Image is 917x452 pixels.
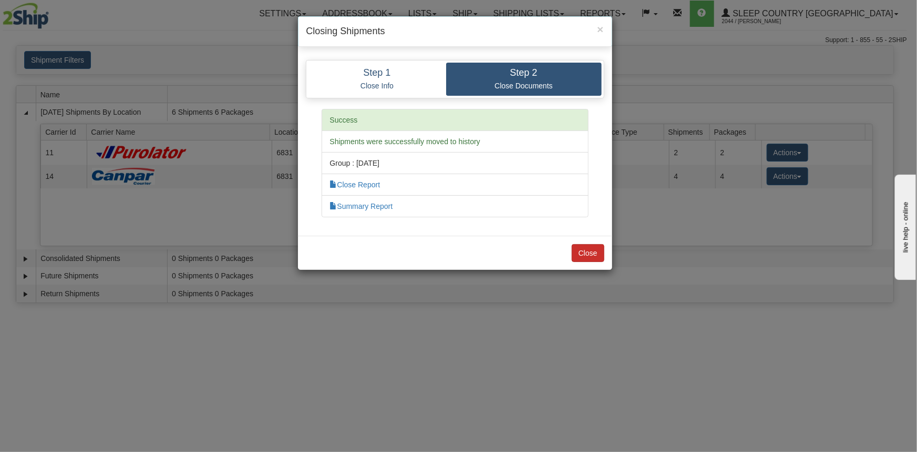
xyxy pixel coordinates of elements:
[322,130,589,153] li: Shipments were successfully moved to history
[316,81,438,91] p: Close Info
[8,9,97,17] div: live help - online
[572,244,604,262] button: Close
[597,23,603,35] span: ×
[330,202,393,210] a: Summary Report
[893,172,916,279] iframe: chat widget
[597,24,603,35] button: Close
[454,68,594,78] h4: Step 2
[454,81,594,91] p: Close Documents
[308,63,446,96] a: Step 1 Close Info
[330,180,380,189] a: Close Report
[322,152,589,174] li: Group : [DATE]
[306,25,604,38] h4: Closing Shipments
[316,68,438,78] h4: Step 1
[322,109,589,131] li: Success
[446,63,602,96] a: Step 2 Close Documents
